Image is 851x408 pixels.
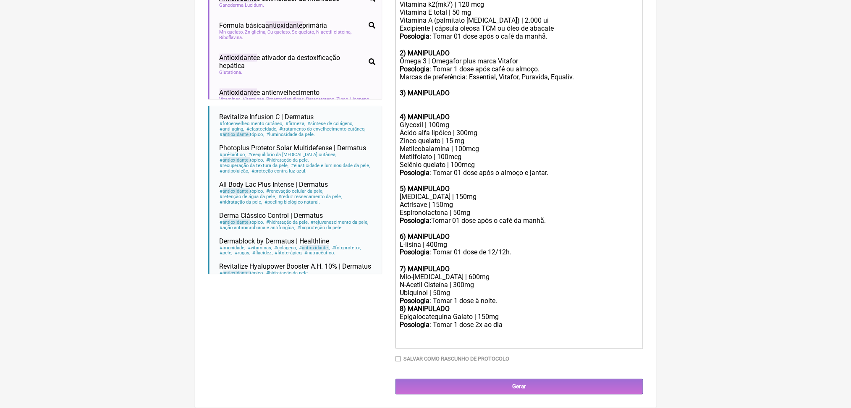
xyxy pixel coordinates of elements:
span: fotoenvelhecimento cutâneo [220,121,284,126]
strong: 6) MANIPULADO [400,233,450,241]
span: colágeno [274,245,297,251]
span: Ganoderma Lucidum [220,3,264,8]
span: reequilibrio da [MEDICAL_DATA] cutânea [248,152,337,157]
span: rejuvenescimento da pele [310,220,369,225]
span: Licopeno [351,97,370,102]
span: fotoprotetor [332,245,361,251]
div: Ômega 3 | Omegafor plus marca Vitafor [400,57,638,65]
span: elastecidade [246,126,278,132]
span: renovação celular da pele [266,188,324,194]
strong: Posologia [400,169,429,177]
span: antioxidante [223,188,250,194]
span: proteção contra luz azul [251,168,307,174]
span: antioxidante [223,271,250,276]
strong: Posologia [400,32,429,40]
div: : Tomar 1 dose 2x ao dia ㅤ [400,321,638,338]
div: : Tomar 1 dose à noite. [400,297,638,305]
strong: Posologia [400,65,429,73]
span: Revitalize Hyalupower Booster A.H. 10% | Dermatus [220,263,372,271]
span: bioproteção da pele [297,225,343,230]
span: Revitalize Infusion C | Dermatus [220,113,314,121]
div: Vitamina A (palmitato [MEDICAL_DATA]) | 2.000 ui Excipiente | cápsula oleosa TCM ou óleo de abacate [400,16,638,32]
span: Zinco [337,97,349,102]
span: tópico [220,188,264,194]
span: nutracêutico [304,251,335,256]
strong: Posologia [400,321,429,329]
span: síntese de colágeno [307,121,353,126]
span: e ativador da destoxificação hepática [220,54,365,70]
span: antipoluição [220,168,250,174]
span: pele [220,251,233,256]
span: elasticidade e luminosidade da pele [291,163,370,168]
span: Mn quelato [220,29,244,35]
div: : Tomar 1 dose após café ou almoço. Marcas de preferência: Essential, Vitafor, Puravida, Equaliv. [400,65,638,81]
span: tratamento do envelhecimento cutâneo [279,126,366,132]
strong: 5) MANIPULADO [400,185,450,193]
div: ㅤ [400,256,638,265]
div: : Tomar 01 dose após o café da manhã. ㅤ [400,32,638,57]
div: Epigalocatequina Galato | 150mg [400,313,638,321]
span: Riboflavina [220,35,244,40]
span: e antienvelhecimento [220,89,320,97]
strong: 8) MANIPULADO [400,305,450,313]
strong: 2) MANIPULADO [400,49,450,57]
span: antioxidante [223,132,250,137]
div: [MEDICAL_DATA] | 150mg Actrisave | 150mg Espironolactona | 50mg Tomar 01 dose após o café da manhã. [400,193,638,241]
div: Glycoxil | 100mg Ácido alfa lipóico | 300mg Zinco quelato | 15 mg Metilcobalamina | 100mcg Metilf... [400,121,638,193]
span: antioxidante [223,157,250,163]
span: Zn glicina [245,29,267,35]
span: Antioxidante [220,89,257,97]
span: Photoplus Protetor Solar Multidefense | Dermatus [220,144,367,152]
span: Betacaroteno [306,97,335,102]
span: ação antimicrobiana e antifungíca [220,225,296,230]
span: Se quelato [292,29,315,35]
span: N acetil cisteína [317,29,352,35]
span: luminosidade da pele [266,132,315,137]
span: tópico [220,132,264,137]
span: Vitaminae [243,97,265,102]
span: reduz ressecamento da pele [278,194,342,199]
span: Dermablock by Dermatus | Healthline [220,237,330,245]
span: peeling biológico natural [264,199,320,205]
span: tópico [220,271,264,276]
strong: Posologia: [400,217,431,225]
span: imunidade [220,245,246,251]
strong: 7) MANIPULADO [400,265,450,273]
span: Fórmula básica primária [220,21,327,29]
div: Vitamina E total | 50 mg [400,8,638,16]
div: L-lisina | 400mg [400,241,638,248]
span: firmeza [285,121,306,126]
span: fitoterápico [274,251,303,256]
strong: Posologia [400,248,429,256]
span: Cu quelato [268,29,291,35]
span: antioxidante [266,21,303,29]
span: hidratação da pele [266,157,309,163]
span: tópico [220,220,264,225]
span: pré-biótico [220,152,246,157]
span: hidratação da pele [220,199,263,205]
input: Gerar [395,379,643,395]
div: Vitamina k2(mk7) | 120 mcg [400,0,638,8]
span: flacidez [252,251,273,256]
span: rugas [234,251,251,256]
span: Glutationa [220,70,243,75]
span: hidratação da pele [266,271,309,276]
span: Proantocianidinas [267,97,305,102]
strong: 4) MANIPULADO [400,113,450,121]
span: antioxidante [302,245,329,251]
label: Salvar como rascunho de Protocolo [403,356,509,362]
span: All Body Lac Plus Intense | Dermatus [220,180,328,188]
div: Mio-[MEDICAL_DATA] | 600mg N-Acetil Cisteína | 300mg Ubiquinol | 50mg [400,273,638,297]
span: tópico [220,157,264,163]
span: antioxidante [223,220,250,225]
span: vitaminas [247,245,272,251]
span: Vitaminac [220,97,242,102]
strong: Posologia [400,297,429,305]
span: anti aging [220,126,245,132]
span: retenção de água da pele [220,194,277,199]
span: hidratação da pele [266,220,309,225]
div: : Tomar 01 dose de 12/12h. [400,248,638,256]
strong: 3) MANIPULADO [400,89,450,97]
span: Derma Clássico Control | Dermatus [220,212,323,220]
span: Antioxidante [220,54,257,62]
